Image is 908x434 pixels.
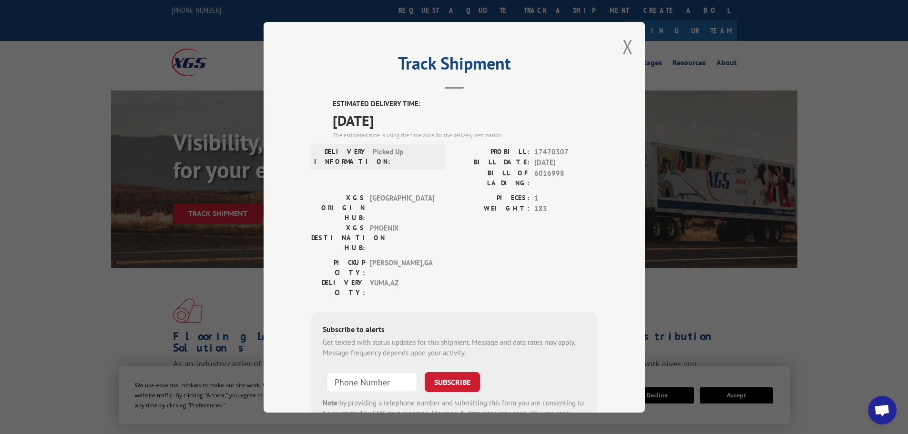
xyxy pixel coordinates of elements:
[454,203,530,214] label: WEIGHT:
[326,372,417,392] input: Phone Number
[323,323,586,337] div: Subscribe to alerts
[425,372,480,392] button: SUBSCRIBE
[311,277,365,297] label: DELIVERY CITY:
[454,157,530,168] label: BILL DATE:
[534,203,597,214] span: 183
[323,398,339,407] strong: Note:
[323,397,586,430] div: by providing a telephone number and submitting this form you are consenting to be contacted by SM...
[373,146,437,166] span: Picked Up
[370,257,434,277] span: [PERSON_NAME] , GA
[622,34,633,59] button: Close modal
[333,109,597,131] span: [DATE]
[868,396,897,424] a: Open chat
[311,57,597,75] h2: Track Shipment
[311,192,365,222] label: XGS ORIGIN HUB:
[534,146,597,157] span: 17470307
[370,192,434,222] span: [GEOGRAPHIC_DATA]
[370,277,434,297] span: YUMA , AZ
[454,146,530,157] label: PROBILL:
[311,222,365,252] label: XGS DESTINATION HUB:
[534,157,597,168] span: [DATE]
[454,192,530,203] label: PIECES:
[314,146,368,166] label: DELIVERY INFORMATION:
[534,192,597,203] span: 1
[333,131,597,139] div: The estimated time is using the time zone for the delivery destination.
[333,99,597,110] label: ESTIMATED DELIVERY TIME:
[323,337,586,358] div: Get texted with status updates for this shipment. Message and data rates may apply. Message frequ...
[534,168,597,188] span: 6016998
[311,257,365,277] label: PICKUP CITY:
[370,222,434,252] span: PHOENIX
[454,168,530,188] label: BILL OF LADING:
